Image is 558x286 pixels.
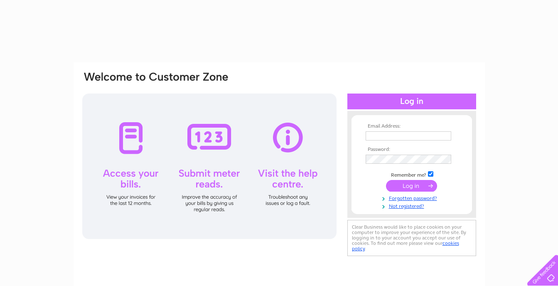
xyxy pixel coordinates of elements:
[366,202,460,210] a: Not registered?
[386,180,437,192] input: Submit
[364,147,460,153] th: Password:
[366,194,460,202] a: Forgotten password?
[352,240,459,251] a: cookies policy
[347,220,476,256] div: Clear Business would like to place cookies on your computer to improve your experience of the sit...
[364,123,460,129] th: Email Address:
[364,170,460,178] td: Remember me?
